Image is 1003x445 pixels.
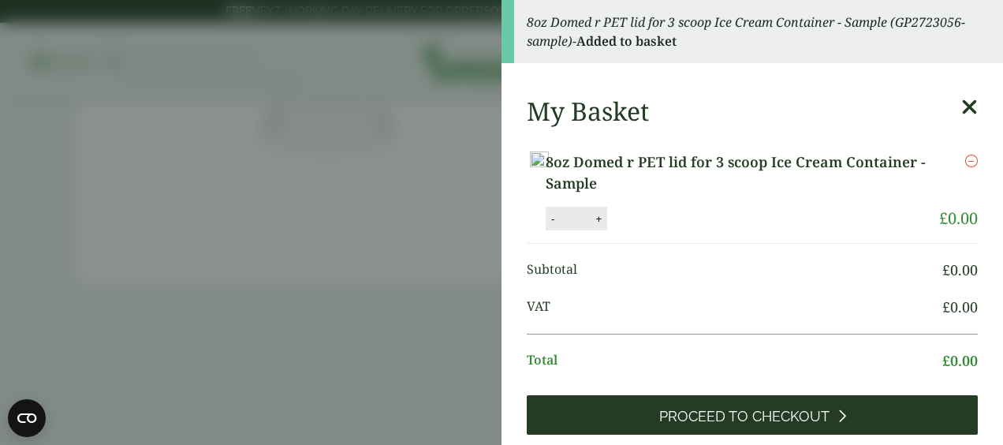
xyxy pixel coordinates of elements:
[546,212,559,226] button: -
[591,212,606,226] button: +
[527,96,649,126] h2: My Basket
[576,32,677,50] strong: Added to basket
[659,408,830,425] span: Proceed to Checkout
[527,13,965,50] em: 8oz Domed r PET lid for 3 scoop Ice Cream Container - Sample (GP2723056-sample)
[527,395,978,435] a: Proceed to Checkout
[527,297,942,318] span: VAT
[965,151,978,170] a: Remove this item
[546,151,939,194] a: 8oz Domed r PET lid for 3 scoop Ice Cream Container - Sample
[939,208,948,229] span: £
[8,399,46,437] button: Open CMP widget
[942,260,950,279] span: £
[942,297,950,316] span: £
[942,260,978,279] bdi: 0.00
[942,297,978,316] bdi: 0.00
[527,260,942,281] span: Subtotal
[942,351,950,370] span: £
[942,351,978,370] bdi: 0.00
[939,208,978,229] bdi: 0.00
[527,350,942,372] span: Total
